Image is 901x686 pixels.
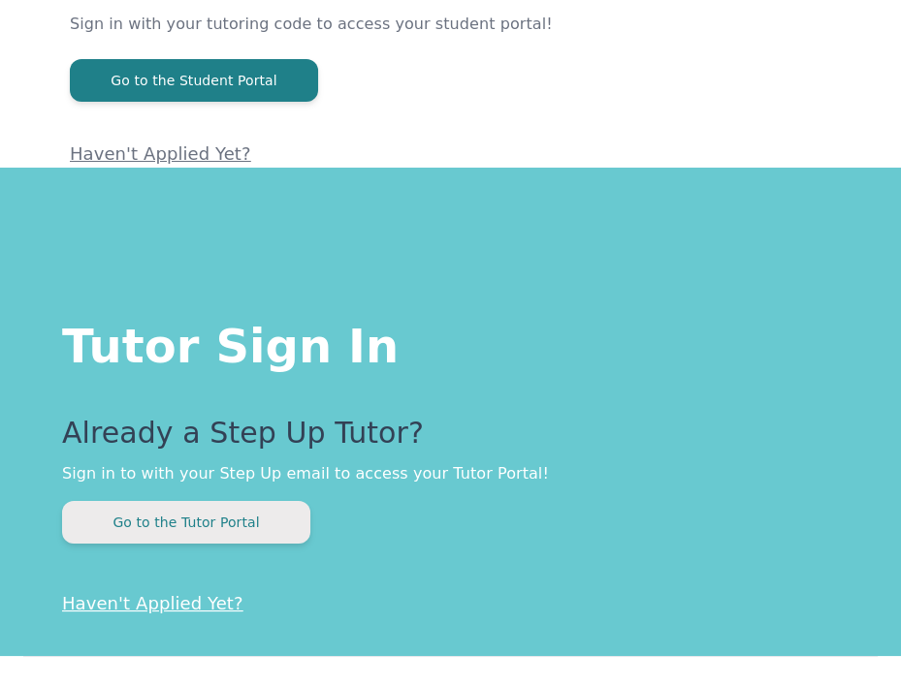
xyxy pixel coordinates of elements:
a: Go to the Student Portal [70,71,318,89]
p: Sign in to with your Step Up email to access your Tutor Portal! [62,462,839,485]
button: Go to the Tutor Portal [62,501,310,544]
a: Haven't Applied Yet? [70,143,251,164]
p: Sign in with your tutoring code to access your student portal! [70,13,839,59]
button: Go to the Student Portal [70,59,318,102]
p: Already a Step Up Tutor? [62,416,839,462]
a: Haven't Applied Yet? [62,593,243,613]
a: Go to the Tutor Portal [62,513,310,531]
h1: Tutor Sign In [62,315,839,369]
